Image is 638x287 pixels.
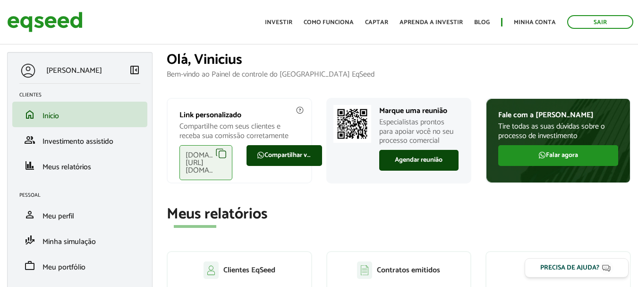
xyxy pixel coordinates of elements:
[12,127,147,153] li: Investimento assistido
[19,260,140,271] a: workMeu portfólio
[19,235,140,246] a: finance_modeMinha simulação
[567,15,633,29] a: Sair
[379,150,459,171] a: Agendar reunião
[179,111,299,120] p: Link personalizado
[357,261,372,279] img: agent-contratos.svg
[498,145,618,166] a: Falar agora
[365,19,388,26] a: Captar
[19,209,140,220] a: personMeu perfil
[12,202,147,227] li: Meu perfil
[167,206,631,223] h2: Meus relatórios
[498,122,618,140] p: Tire todas as suas dúvidas sobre o processo de investimento
[179,145,232,180] div: [DOMAIN_NAME][URL][DOMAIN_NAME]
[24,235,35,246] span: finance_mode
[400,19,463,26] a: Aprenda a investir
[498,111,618,120] p: Fale com a [PERSON_NAME]
[7,9,83,35] img: EqSeed
[46,66,102,75] p: [PERSON_NAME]
[24,160,35,171] span: finance
[379,118,459,145] p: Especialistas prontos para apoiar você no seu processo comercial
[19,192,147,198] h2: Pessoal
[12,227,147,253] li: Minha simulação
[43,235,96,248] span: Minha simulação
[474,19,490,26] a: Blog
[43,210,74,223] span: Meu perfil
[24,260,35,271] span: work
[129,64,140,78] a: Colapsar menu
[19,92,147,98] h2: Clientes
[379,106,459,115] p: Marque uma reunião
[43,161,91,174] span: Meus relatórios
[43,135,113,148] span: Investimento assistido
[24,134,35,146] span: group
[265,19,292,26] a: Investir
[257,151,264,159] img: FaWhatsapp.svg
[43,261,85,274] span: Meu portfólio
[247,145,322,166] a: Compartilhar via WhatsApp
[12,253,147,278] li: Meu portfólio
[538,151,546,159] img: FaWhatsapp.svg
[19,160,140,171] a: financeMeus relatórios
[167,70,631,79] p: Bem-vindo ao Painel de controle do [GEOGRAPHIC_DATA] EqSeed
[223,266,275,275] p: Clientes EqSeed
[514,19,556,26] a: Minha conta
[377,266,440,275] p: Contratos emitidos
[296,106,304,114] img: agent-meulink-info2.svg
[12,102,147,127] li: Início
[204,261,219,278] img: agent-clientes.svg
[12,153,147,178] li: Meus relatórios
[333,105,371,143] img: Marcar reunião com consultor
[167,52,631,68] h1: Olá, Vinicius
[43,110,59,122] span: Início
[304,19,354,26] a: Como funciona
[179,122,299,140] p: Compartilhe com seus clientes e receba sua comissão corretamente
[24,109,35,120] span: home
[19,109,140,120] a: homeInício
[19,134,140,146] a: groupInvestimento assistido
[129,64,140,76] span: left_panel_close
[24,209,35,220] span: person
